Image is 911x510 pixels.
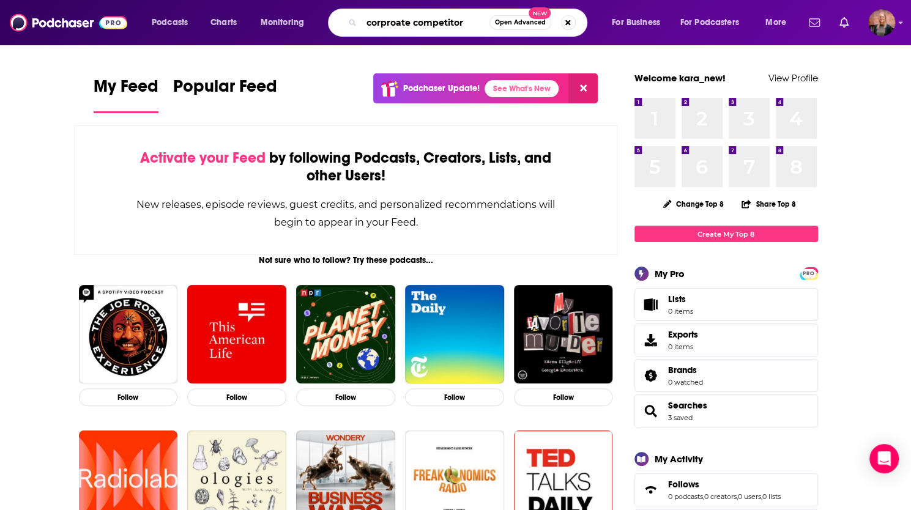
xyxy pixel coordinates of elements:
[634,359,818,392] span: Brands
[79,388,178,406] button: Follow
[656,196,732,212] button: Change Top 8
[668,294,693,305] span: Lists
[801,268,816,278] a: PRO
[668,364,697,375] span: Brands
[634,323,818,357] a: Exports
[655,453,703,465] div: My Activity
[296,285,395,384] img: Planet Money
[680,14,739,31] span: For Podcasters
[136,149,556,185] div: by following Podcasts, Creators, Lists, and other Users!
[405,285,504,384] img: The Daily
[261,14,304,31] span: Monitoring
[668,400,707,411] a: Searches
[639,367,663,384] a: Brands
[603,13,675,32] button: open menu
[869,444,899,473] div: Open Intercom Messenger
[634,288,818,321] a: Lists
[296,388,395,406] button: Follow
[136,196,556,231] div: New releases, episode reviews, guest credits, and personalized recommendations will begin to appe...
[668,492,703,501] a: 0 podcasts
[187,285,286,384] img: This American Life
[10,11,127,34] img: Podchaser - Follow, Share and Rate Podcasts
[868,9,895,36] button: Show profile menu
[737,492,738,501] span: ,
[741,192,796,216] button: Share Top 8
[529,7,551,19] span: New
[514,388,613,406] button: Follow
[140,149,266,167] span: Activate your Feed
[668,307,693,316] span: 0 items
[634,473,818,506] span: Follows
[668,329,698,340] span: Exports
[668,364,703,375] a: Brands
[668,413,693,422] a: 3 saved
[514,285,613,384] img: My Favorite Murder with Karen Kilgariff and Georgia Hardstark
[668,378,703,386] a: 0 watched
[672,13,757,32] button: open menu
[765,14,786,31] span: More
[738,492,761,501] a: 0 users
[804,12,825,33] a: Show notifications dropdown
[768,72,818,84] a: View Profile
[639,331,663,349] span: Exports
[252,13,320,32] button: open menu
[762,492,781,501] a: 0 lists
[868,9,895,36] img: User Profile
[612,14,660,31] span: For Business
[362,13,489,32] input: Search podcasts, credits, & more...
[405,388,504,406] button: Follow
[634,394,818,427] span: Searches
[634,226,818,242] a: Create My Top 8
[655,268,685,279] div: My Pro
[203,13,244,32] a: Charts
[761,492,762,501] span: ,
[668,294,686,305] span: Lists
[639,481,663,498] a: Follows
[485,80,559,97] a: See What's New
[94,76,158,104] span: My Feed
[668,479,781,490] a: Follows
[74,255,618,265] div: Not sure who to follow? Try these podcasts...
[143,13,204,32] button: open menu
[634,72,726,84] a: Welcome kara_new!
[173,76,277,104] span: Popular Feed
[668,342,698,351] span: 0 items
[704,492,737,501] a: 0 creators
[495,20,546,26] span: Open Advanced
[340,9,599,37] div: Search podcasts, credits, & more...
[94,76,158,113] a: My Feed
[668,479,699,490] span: Follows
[868,9,895,36] span: Logged in as kara_new
[703,492,704,501] span: ,
[639,402,663,419] a: Searches
[173,76,277,113] a: Popular Feed
[757,13,801,32] button: open menu
[489,15,551,30] button: Open AdvancedNew
[152,14,188,31] span: Podcasts
[210,14,237,31] span: Charts
[639,296,663,313] span: Lists
[187,388,286,406] button: Follow
[79,285,178,384] img: The Joe Rogan Experience
[403,83,480,94] p: Podchaser Update!
[835,12,853,33] a: Show notifications dropdown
